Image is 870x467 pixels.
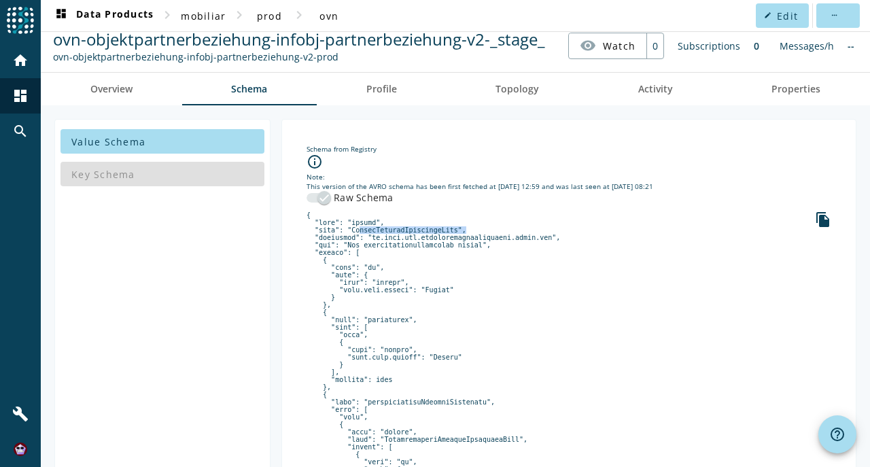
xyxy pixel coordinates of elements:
img: spoud-logo.svg [7,7,34,34]
mat-icon: edit [764,12,771,19]
span: mobiliar [181,10,226,22]
button: Value Schema [60,129,264,154]
span: Profile [366,84,397,94]
button: mobiliar [175,3,231,28]
div: No information [841,33,861,59]
mat-icon: help_outline [829,426,846,443]
span: Edit [777,10,798,22]
button: Edit [756,3,809,28]
div: Messages/h [773,33,841,59]
mat-icon: more_horiz [830,12,837,19]
mat-icon: dashboard [12,88,29,104]
mat-icon: chevron_right [159,7,175,23]
mat-icon: chevron_right [291,7,307,23]
span: Watch [603,34,636,58]
span: Topology [495,84,539,94]
button: prod [247,3,291,28]
span: Data Products [53,7,154,24]
span: Value Schema [71,135,145,148]
span: Properties [771,84,820,94]
span: Schema [231,84,267,94]
label: Raw Schema [331,191,394,205]
span: ovn [319,10,338,22]
mat-icon: chevron_right [231,7,247,23]
mat-icon: build [12,406,29,422]
mat-icon: dashboard [53,7,69,24]
span: Overview [90,84,133,94]
div: 0 [646,33,663,58]
div: 0 [747,33,766,59]
div: Note: [307,172,831,181]
button: Watch [569,33,646,58]
div: Subscriptions [671,33,747,59]
span: prod [257,10,282,22]
i: info_outline [307,154,323,170]
mat-icon: home [12,52,29,69]
div: This version of the AVRO schema has been first fetched at [DATE] 12:59 and was last seen at [DATE... [307,181,831,191]
div: Kafka Topic: ovn-objektpartnerbeziehung-infobj-partnerbeziehung-v2-prod [53,50,545,63]
div: Schema from Registry [307,144,831,154]
mat-icon: visibility [580,37,596,54]
button: Data Products [48,3,159,28]
i: file_copy [815,211,831,228]
span: ovn-objektpartnerbeziehung-infobj-partnerbeziehung-v2-_stage_ [53,28,545,50]
button: ovn [307,3,351,28]
img: f40bc641cdaa4136c0e0558ddde32189 [14,443,27,456]
span: Activity [638,84,673,94]
mat-icon: search [12,123,29,139]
